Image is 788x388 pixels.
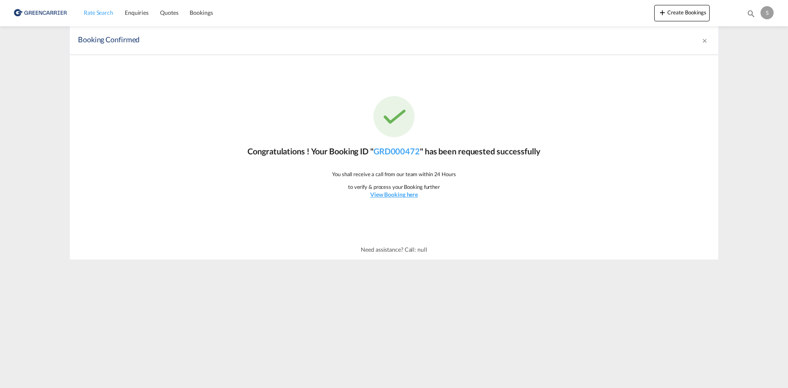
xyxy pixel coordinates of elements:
[373,146,420,156] a: GRD000472
[747,9,756,21] div: icon-magnify
[84,9,113,16] span: Rate Search
[348,183,440,191] p: to verify & process your Booking further
[654,5,710,21] button: icon-plus 400-fgCreate Bookings
[125,9,149,16] span: Enquiries
[361,246,427,254] p: Need assistance? Call: null
[78,34,584,46] div: Booking Confirmed
[12,4,68,22] img: b0b18ec08afe11efb1d4932555f5f09d.png
[657,7,667,17] md-icon: icon-plus 400-fg
[160,9,178,16] span: Quotes
[701,37,708,44] md-icon: icon-close
[190,9,213,16] span: Bookings
[332,170,456,178] p: You shall receive a call from our team within 24 Hours
[370,191,418,198] u: View Booking here
[761,6,774,19] div: S
[747,9,756,18] md-icon: icon-magnify
[247,145,540,157] p: Congratulations ! Your Booking ID " " has been requested successfully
